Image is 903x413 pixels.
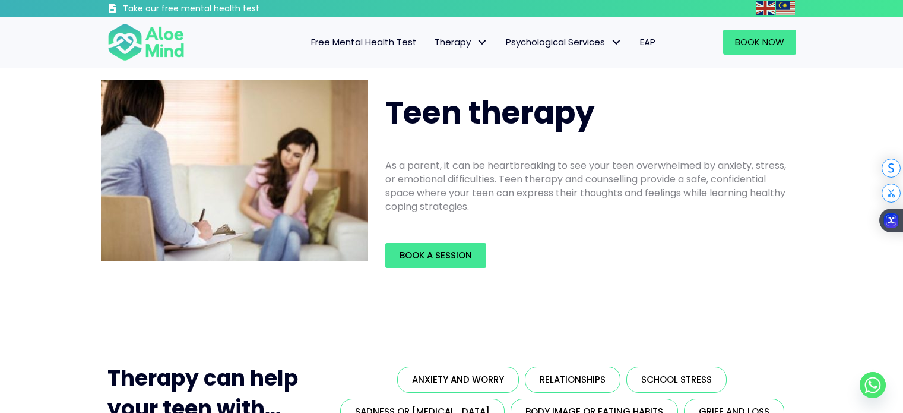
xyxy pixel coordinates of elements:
span: EAP [640,36,655,48]
span: Relationships [540,373,606,386]
img: Aloe mind Logo [107,23,185,62]
a: Book Now [723,30,796,55]
a: English [756,1,776,15]
span: Anxiety and worry [412,373,504,386]
h3: Take our free mental health test [123,3,323,15]
span: Therapy: submenu [474,34,491,51]
span: Psychological Services [506,36,622,48]
a: Book a Session [385,243,486,268]
p: As a parent, it can be heartbreaking to see your teen overwhelmed by anxiety, stress, or emotiona... [385,159,789,214]
a: Take our free mental health test [107,3,323,17]
a: Psychological ServicesPsychological Services: submenu [497,30,631,55]
a: School stress [626,367,727,393]
a: Anxiety and worry [397,367,519,393]
a: TherapyTherapy: submenu [426,30,497,55]
a: Relationships [525,367,620,393]
a: Whatsapp [860,372,886,398]
nav: Menu [200,30,664,55]
img: ms [776,1,795,15]
a: Malay [776,1,796,15]
span: School stress [641,373,712,386]
span: Book a Session [400,249,472,261]
span: Teen therapy [385,91,595,134]
span: Therapy [435,36,488,48]
a: Free Mental Health Test [302,30,426,55]
img: teen therapy2 [101,80,368,261]
a: EAP [631,30,664,55]
span: Free Mental Health Test [311,36,417,48]
span: Book Now [735,36,784,48]
span: Psychological Services: submenu [608,34,625,51]
img: en [756,1,775,15]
